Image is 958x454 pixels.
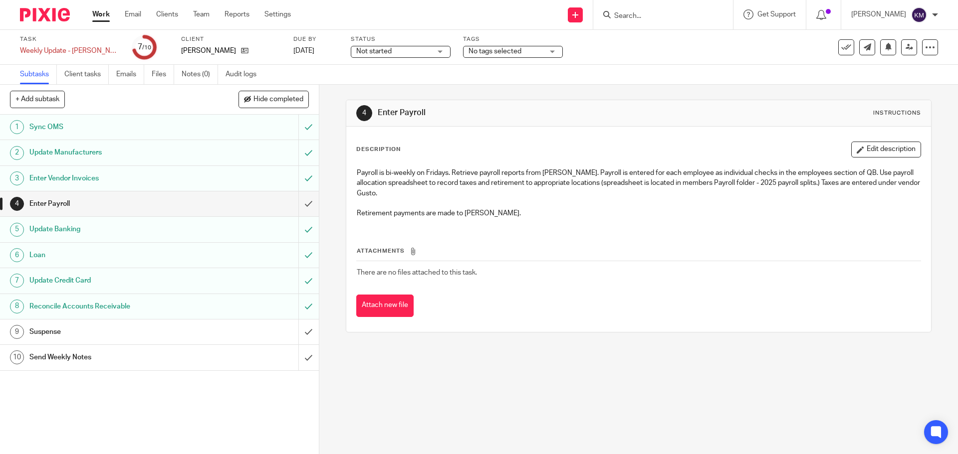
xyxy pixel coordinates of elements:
div: 7 [10,274,24,288]
div: Instructions [873,109,921,117]
small: /10 [142,45,151,50]
button: Edit description [851,142,921,157]
a: Files [152,65,174,84]
div: 1 [10,120,24,134]
div: Weekly Update - Beauchamp [20,46,120,56]
a: Emails [116,65,144,84]
h1: Enter Vendor Invoices [29,171,202,186]
div: 9 [10,325,24,339]
div: 4 [10,197,24,211]
a: Client tasks [64,65,109,84]
label: Due by [293,35,338,43]
div: 6 [10,248,24,262]
p: [PERSON_NAME] [851,9,906,19]
p: Payroll is bi-weekly on Fridays. Retrieve payroll reports from [PERSON_NAME]. Payroll is entered ... [357,168,920,198]
img: Pixie [20,8,70,21]
a: Settings [264,9,291,19]
span: Attachments [357,248,405,254]
a: Audit logs [226,65,264,84]
span: Get Support [757,11,796,18]
input: Search [613,12,703,21]
a: Team [193,9,210,19]
a: Clients [156,9,178,19]
button: + Add subtask [10,91,65,108]
p: Description [356,146,401,153]
div: 5 [10,223,24,237]
span: There are no files attached to this task. [357,269,477,276]
h1: Update Manufacturers [29,145,202,160]
p: Retirement payments are made to [PERSON_NAME]. [357,208,920,218]
h1: Send Weekly Notes [29,350,202,365]
h1: Update Banking [29,222,202,237]
p: [PERSON_NAME] [181,46,236,56]
a: Reports [225,9,249,19]
label: Task [20,35,120,43]
h1: Sync OMS [29,120,202,135]
span: [DATE] [293,47,314,54]
a: Notes (0) [182,65,218,84]
span: Not started [356,48,392,55]
h1: Loan [29,248,202,263]
h1: Enter Payroll [29,196,202,211]
div: 8 [10,300,24,313]
h1: Reconcile Accounts Receivable [29,299,202,314]
span: No tags selected [469,48,521,55]
h1: Update Credit Card [29,273,202,288]
label: Client [181,35,281,43]
button: Hide completed [239,91,309,108]
div: 3 [10,171,24,185]
div: 10 [10,350,24,364]
img: svg%3E [911,7,927,23]
div: 4 [356,105,372,121]
label: Tags [463,35,563,43]
a: Work [92,9,110,19]
div: 2 [10,146,24,160]
button: Attach new file [356,295,414,317]
h1: Suspense [29,324,202,339]
label: Status [351,35,451,43]
div: Weekly Update - [PERSON_NAME] [20,46,120,56]
a: Subtasks [20,65,57,84]
h1: Enter Payroll [378,108,660,118]
a: Email [125,9,141,19]
span: Hide completed [253,96,303,104]
div: 7 [138,41,151,53]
